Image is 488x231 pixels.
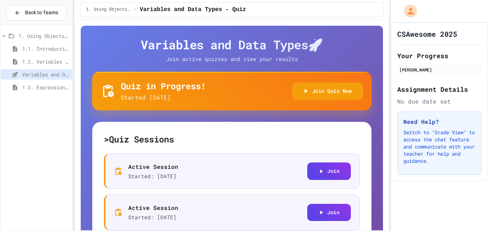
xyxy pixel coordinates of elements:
[92,37,372,52] h4: Variables and Data Types 🚀
[121,93,206,102] p: Started [DATE]
[22,45,69,52] span: 1.1. Introduction to Algorithms, Programming, and Compilers
[140,5,246,14] span: Variables and Data Types - Quiz
[151,55,312,63] p: Join active quizzes and view your results
[403,117,475,126] h3: Need Help?
[128,162,178,171] p: Active Session
[397,3,419,19] div: My Account
[134,7,137,12] span: /
[128,214,178,221] p: Started: [DATE]
[128,204,178,212] p: Active Session
[25,9,58,16] span: Back to Teams
[22,84,69,91] span: 1.3. Expressions and Output [New]
[86,7,131,12] span: 1. Using Objects and Methods
[128,172,178,180] p: Started: [DATE]
[397,51,482,61] h2: Your Progress
[397,84,482,94] h2: Assignment Details
[104,134,360,145] h5: > Quiz Sessions
[307,162,351,180] button: Join
[403,129,475,165] p: Switch to "Grade View" to access the chat feature and communicate with your teacher for help and ...
[121,80,206,92] h5: Quiz in Progress!
[22,71,69,78] span: Variables and Data Types - Quiz
[6,5,66,20] button: Back to Teams
[292,82,363,100] button: Join Quiz Now
[22,58,69,65] span: 1.2. Variables and Data Types
[19,32,69,40] span: 1. Using Objects and Methods
[397,29,457,39] h1: CSAwesome 2025
[307,204,351,221] button: Join
[399,66,479,73] div: [PERSON_NAME]
[397,97,482,106] div: No due date set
